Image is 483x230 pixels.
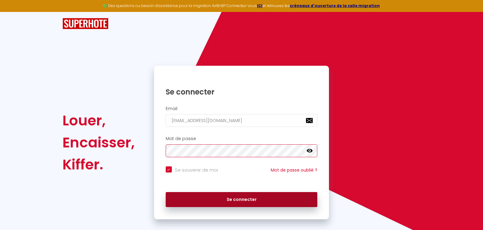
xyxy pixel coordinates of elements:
h1: Se connecter [166,87,318,97]
h2: Mot de passe [166,136,318,141]
div: Kiffer. [62,154,135,176]
h2: Email [166,106,318,111]
a: créneaux d'ouverture de la salle migration [290,3,380,8]
a: ICI [257,3,262,8]
button: Se connecter [166,192,318,207]
input: Ton Email [166,114,318,127]
div: Louer, [62,109,135,132]
a: Mot de passe oublié ? [271,167,317,173]
img: SuperHote logo [62,18,108,29]
div: Encaisser, [62,132,135,154]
